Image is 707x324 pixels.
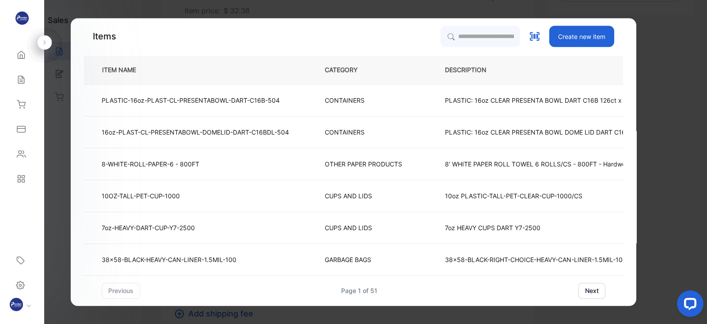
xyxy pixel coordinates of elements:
p: GARBAGE BAGS [325,255,371,264]
div: Page 1 of 51 [341,286,377,295]
p: 8-WHITE-ROLL-PAPER-6 - 800FT [102,159,199,169]
p: PLASTIC-16oz-PLAST-CL-PRESENTABOWL-DART-C16B-504 [102,96,280,105]
img: logo [15,12,29,25]
p: CONTAINERS [325,127,365,137]
p: 38x58-BLACK-RIGHT-CHOICE-HEAVY-CAN-LINER-1.5MIL-100 [445,255,627,264]
iframe: LiveChat chat widget [670,287,707,324]
button: next [578,283,605,299]
p: 7oz-HEAVY-DART-CUP-Y7-2500 [102,223,195,232]
p: DESCRIPTION [445,66,501,75]
p: CUPS AND LIDS [325,223,372,232]
p: PLASTIC: 16oz CLEAR PRESENTA BOWL DART C16B 126ct x 4/CS 504 PCS [445,96,666,105]
p: 16oz-PLAST-CL-PRESENTABOWL-DOMELID-DART-C16BDL-504 [102,127,289,137]
p: 10oz PLASTIC-TALL-PET-CLEAR-CUP-1000/CS [445,191,582,201]
p: Items [93,30,116,43]
p: OTHER PAPER PRODUCTS [325,159,402,169]
img: profile [10,298,23,311]
p: ITEM NAME [99,66,150,75]
p: CATEGORY [325,66,372,75]
button: Create new item [549,26,614,47]
p: PLASTIC: 16oz CLEAR PRESENTA BOWL DOME LID DART C16BDL 126ct x 4/CS 504 PCS [445,127,705,137]
p: 7oz HEAVY CUPS DART Y7-2500 [445,223,541,232]
p: 8' WHITE PAPER ROLL TOWEL 6 ROLLS/CS - 800FT - Hardwound [445,159,637,169]
button: previous [102,283,140,299]
p: 38x58-BLACK-HEAVY-CAN-LINER-1.5MIL-100 [102,255,236,264]
p: 10OZ-TALL-PET-CUP-1000 [102,191,180,201]
p: CONTAINERS [325,96,365,105]
p: CUPS AND LIDS [325,191,372,201]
